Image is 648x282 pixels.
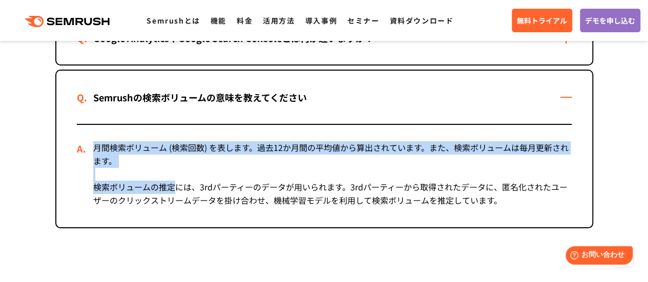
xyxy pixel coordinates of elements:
a: セミナー [347,15,379,26]
a: 導入事例 [305,15,337,26]
a: Semrushとは [147,15,200,26]
a: 料金 [237,15,253,26]
a: 機能 [211,15,226,26]
a: 無料トライアル [512,9,572,32]
span: 無料トライアル [517,15,567,26]
div: Semrushの検索ボリュームの意味を教えてください [77,90,323,105]
a: デモを申し込む [580,9,640,32]
iframe: Help widget launcher [557,242,637,271]
span: デモを申し込む [585,15,635,26]
a: 資料ダウンロード [389,15,453,26]
div: 月間検索ボリューム (検索回数) を表します。過去12か月間の平均値から算出されています。また、検索ボリュームは毎月更新されます。 検索ボリュームの推定には、3rdパーティーのデータが用いられま... [77,125,572,227]
a: 活用方法 [263,15,295,26]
